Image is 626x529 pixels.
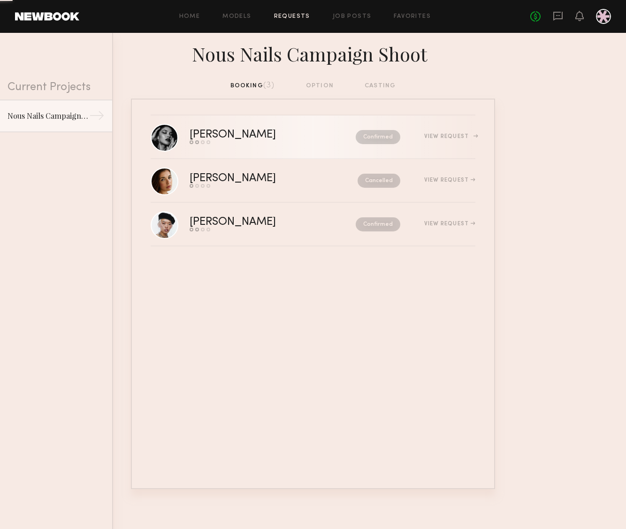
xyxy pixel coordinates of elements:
a: [PERSON_NAME]ConfirmedView Request [151,115,475,159]
a: Home [179,14,200,20]
div: [PERSON_NAME] [190,173,317,184]
div: View Request [424,177,475,183]
div: [PERSON_NAME] [190,130,316,140]
div: → [89,108,105,127]
a: [PERSON_NAME]ConfirmedView Request [151,203,475,246]
a: Job Posts [333,14,372,20]
a: Requests [274,14,310,20]
nb-request-status: Confirmed [356,217,400,231]
div: View Request [424,221,475,227]
a: Models [222,14,251,20]
div: [PERSON_NAME] [190,217,316,228]
div: Nous Nails Campaign Shoot [131,40,495,66]
a: [PERSON_NAME]CancelledView Request [151,159,475,203]
nb-request-status: Cancelled [358,174,400,188]
div: View Request [424,134,475,139]
div: Nous Nails Campaign Shoot [8,110,89,122]
a: Favorites [394,14,431,20]
nb-request-status: Confirmed [356,130,400,144]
